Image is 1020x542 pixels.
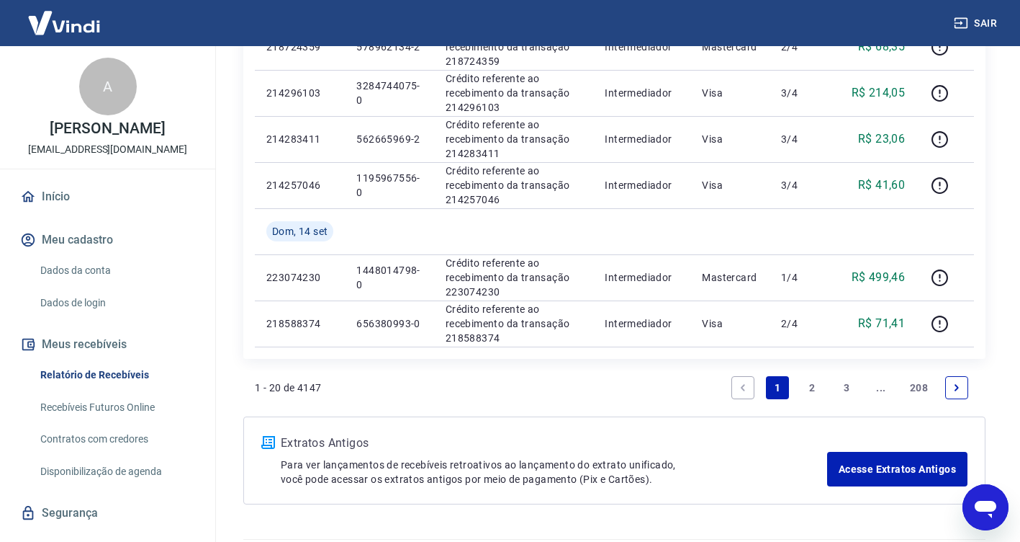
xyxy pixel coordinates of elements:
p: Crédito referente ao recebimento da transação 214296103 [446,71,582,115]
p: 578962134-2 [356,40,422,54]
p: 223074230 [266,270,333,285]
a: Next page [945,376,968,399]
p: Crédito referente ao recebimento da transação 218588374 [446,302,582,345]
p: 214296103 [266,86,333,100]
p: 3/4 [781,178,823,192]
span: Dom, 14 set [272,224,328,239]
p: Intermediador [605,316,679,331]
p: 3/4 [781,132,823,146]
a: Dados de login [35,288,198,318]
p: Visa [702,178,758,192]
p: 3/4 [781,86,823,100]
p: Intermediador [605,178,679,192]
p: 656380993-0 [356,316,422,331]
p: 214283411 [266,132,333,146]
p: 1/4 [781,270,823,285]
a: Disponibilização de agenda [35,457,198,487]
p: Para ver lançamentos de recebíveis retroativos ao lançamento do extrato unificado, você pode aces... [281,458,827,487]
a: Acesse Extratos Antigos [827,452,967,487]
p: 562665969-2 [356,132,422,146]
p: 218724359 [266,40,333,54]
p: Visa [702,86,758,100]
p: R$ 71,41 [858,315,905,332]
p: 1448014798-0 [356,263,422,292]
p: 1195967556-0 [356,171,422,200]
p: 2/4 [781,40,823,54]
p: Intermediador [605,270,679,285]
p: 214257046 [266,178,333,192]
p: Visa [702,132,758,146]
p: [EMAIL_ADDRESS][DOMAIN_NAME] [28,142,187,157]
a: Page 3 [835,376,858,399]
a: Page 208 [904,376,934,399]
p: 3284744075-0 [356,79,422,107]
img: Vindi [17,1,111,45]
p: R$ 214,05 [852,84,906,102]
button: Sair [951,10,1003,37]
a: Segurança [17,497,198,529]
p: Extratos Antigos [281,435,827,452]
p: Crédito referente ao recebimento da transação 218724359 [446,25,582,68]
ul: Pagination [726,370,974,405]
p: R$ 41,60 [858,177,905,194]
p: R$ 499,46 [852,269,906,286]
p: Mastercard [702,40,758,54]
a: Início [17,181,198,213]
a: Contratos com credores [35,425,198,454]
p: Visa [702,316,758,331]
a: Dados da conta [35,256,198,285]
button: Meu cadastro [17,224,198,256]
a: Jump forward [870,376,893,399]
p: Intermediador [605,132,679,146]
a: Recebíveis Futuros Online [35,393,198,422]
p: [PERSON_NAME] [50,121,165,136]
button: Meus recebíveis [17,329,198,360]
p: Crédito referente ao recebimento da transação 214257046 [446,164,582,207]
a: Page 2 [800,376,823,399]
iframe: Botão para abrir a janela de mensagens [962,484,1008,530]
p: Crédito referente ao recebimento da transação 214283411 [446,117,582,161]
p: Intermediador [605,40,679,54]
img: ícone [261,436,275,449]
p: 2/4 [781,316,823,331]
p: Mastercard [702,270,758,285]
p: R$ 23,06 [858,130,905,148]
p: Intermediador [605,86,679,100]
p: 1 - 20 de 4147 [255,381,322,395]
p: Crédito referente ao recebimento da transação 223074230 [446,256,582,299]
p: 218588374 [266,316,333,331]
a: Previous page [731,376,754,399]
a: Relatório de Recebíveis [35,360,198,390]
p: R$ 68,35 [858,38,905,55]
a: Page 1 is your current page [766,376,789,399]
div: A [79,58,137,115]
